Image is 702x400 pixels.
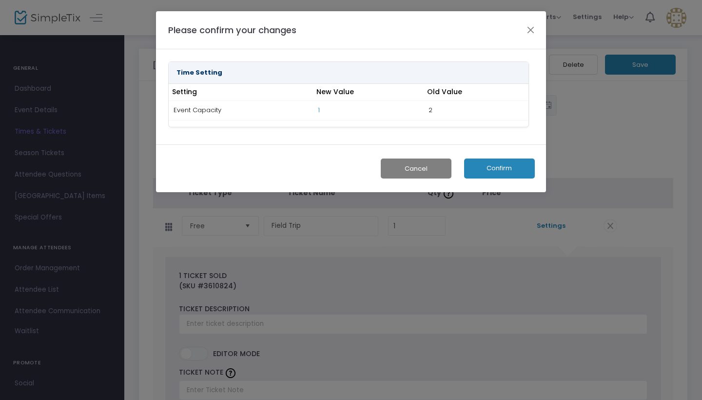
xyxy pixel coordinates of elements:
[168,23,296,37] h4: Please confirm your changes
[313,84,424,101] th: New Value
[176,68,222,77] strong: Time Setting
[169,100,313,120] td: Event Capacity
[525,23,537,36] button: Close
[381,159,451,179] button: Cancel
[464,159,535,179] button: Confirm
[424,84,528,101] th: Old Value
[424,100,528,120] td: 2
[169,84,313,101] th: Setting
[313,100,424,120] td: 1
